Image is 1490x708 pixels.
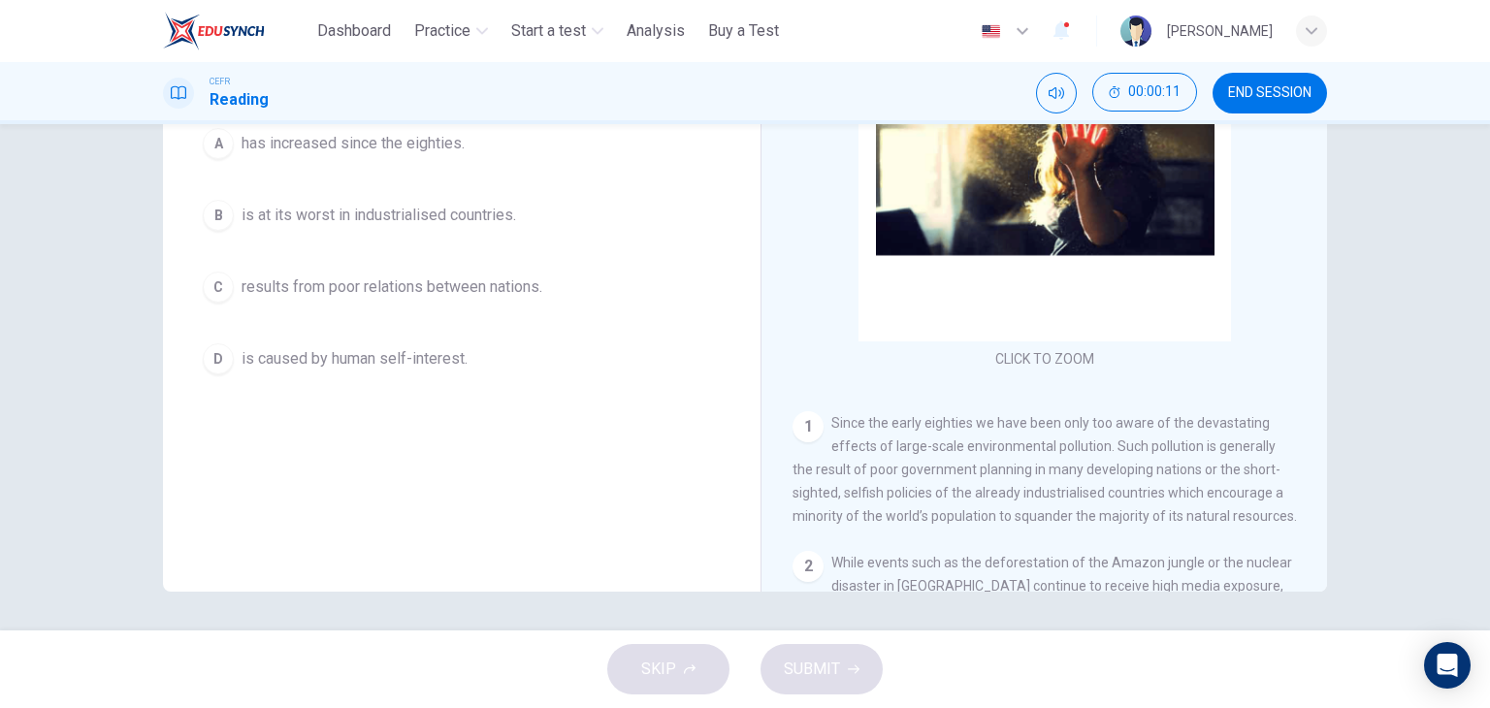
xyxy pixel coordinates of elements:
div: Hide [1092,73,1197,113]
div: B [203,200,234,231]
button: Start a test [503,14,611,48]
div: 1 [793,411,824,442]
button: Ahas increased since the eighties. [194,119,729,168]
div: D [203,343,234,374]
span: results from poor relations between nations. [242,275,542,299]
span: Dashboard [317,19,391,43]
button: Dashboard [309,14,399,48]
span: Buy a Test [708,19,779,43]
span: has increased since the eighties. [242,132,465,155]
div: C [203,272,234,303]
span: Since the early eighties we have been only too aware of the devastating effects of large-scale en... [793,415,1297,524]
div: Mute [1036,73,1077,113]
img: en [979,24,1003,39]
div: 2 [793,551,824,582]
span: CEFR [210,75,230,88]
span: 00:00:11 [1128,84,1181,100]
a: ELTC logo [163,12,309,50]
span: Start a test [511,19,586,43]
button: Dis caused by human self-interest. [194,335,729,383]
button: Analysis [619,14,693,48]
button: Bis at its worst in industrialised countries. [194,191,729,240]
span: END SESSION [1228,85,1312,101]
h1: Reading [210,88,269,112]
img: Profile picture [1120,16,1151,47]
div: Open Intercom Messenger [1424,642,1471,689]
div: [PERSON_NAME] [1167,19,1273,43]
button: Practice [406,14,496,48]
img: ELTC logo [163,12,265,50]
span: Practice [414,19,470,43]
button: 00:00:11 [1092,73,1197,112]
button: END SESSION [1213,73,1327,113]
div: A [203,128,234,159]
span: Analysis [627,19,685,43]
span: is at its worst in industrialised countries. [242,204,516,227]
button: Buy a Test [700,14,787,48]
span: is caused by human self-interest. [242,347,468,370]
button: Cresults from poor relations between nations. [194,263,729,311]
